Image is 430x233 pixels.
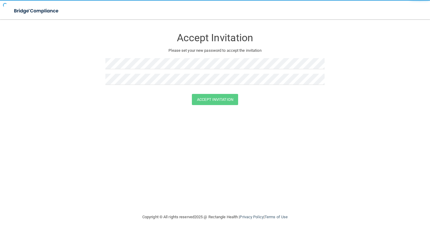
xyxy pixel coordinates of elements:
[240,215,263,219] a: Privacy Policy
[110,47,320,54] p: Please set your new password to accept the invitation
[105,207,325,227] div: Copyright © All rights reserved 2025 @ Rectangle Health | |
[192,94,238,105] button: Accept Invitation
[9,5,64,17] img: bridge_compliance_login_screen.278c3ca4.svg
[105,32,325,43] h3: Accept Invitation
[265,215,288,219] a: Terms of Use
